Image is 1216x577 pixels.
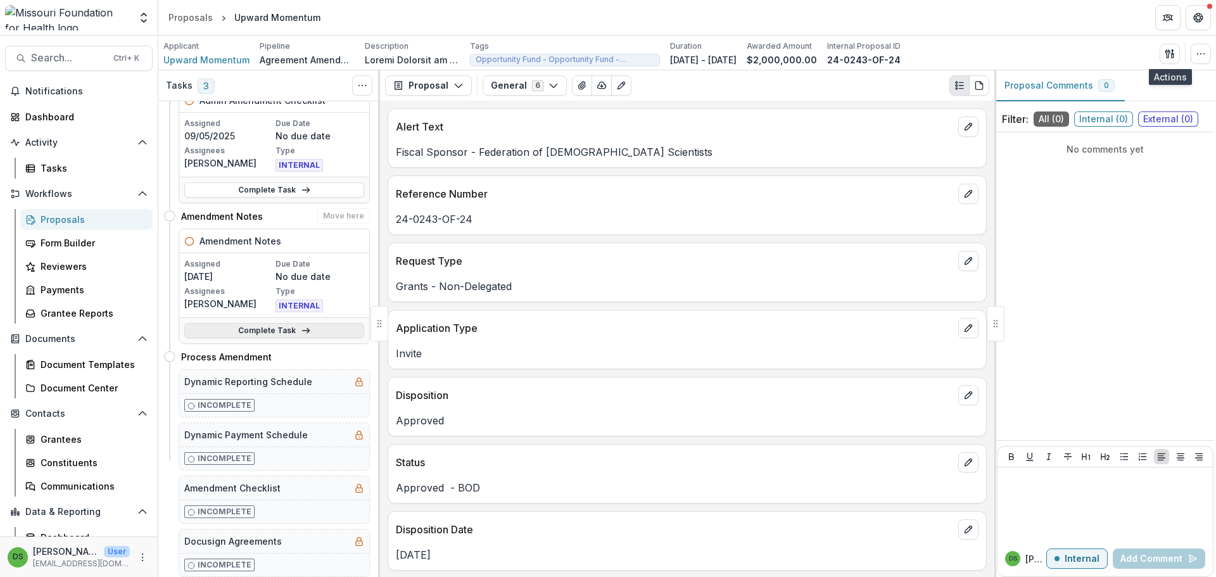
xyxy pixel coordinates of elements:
button: Heading 1 [1079,449,1094,464]
nav: breadcrumb [163,8,326,27]
div: Document Templates [41,358,142,371]
p: Internal [1065,554,1099,564]
span: Documents [25,334,132,345]
button: Open Documents [5,329,153,349]
a: Upward Momentum [163,53,250,67]
div: Grantees [41,433,142,446]
button: Get Help [1186,5,1211,30]
div: Ctrl + K [111,51,142,65]
button: edit [958,117,978,137]
p: Incomplete [198,506,251,517]
button: Proposal [385,75,472,96]
p: 24-0243-OF-24 [396,212,978,227]
button: Plaintext view [949,75,970,96]
h5: Dynamic Payment Schedule [184,428,308,441]
button: Align Center [1173,449,1188,464]
a: Proposals [163,8,218,27]
button: Proposal Comments [994,70,1125,101]
p: Disposition Date [396,522,953,537]
button: Open Workflows [5,184,153,204]
p: Incomplete [198,453,251,464]
button: More [135,550,150,565]
span: Activity [25,137,132,148]
button: Internal [1046,548,1108,569]
p: [DATE] - [DATE] [670,53,737,67]
p: 24-0243-OF-24 [827,53,901,67]
p: Type [275,145,364,156]
button: edit [958,385,978,405]
p: Reference Number [396,186,953,201]
p: Assigned [184,118,273,129]
p: 09/05/2025 [184,129,273,143]
h3: Tasks [166,80,193,91]
p: Grants - Non-Delegated [396,279,978,294]
p: No due date [275,270,364,283]
p: User [104,546,130,557]
button: edit [958,318,978,338]
p: [PERSON_NAME] [184,156,273,170]
button: Italicize [1041,449,1056,464]
h5: Amendment Checklist [184,481,281,495]
h4: Process Amendment [181,350,272,364]
p: Type [275,286,364,297]
a: Form Builder [20,232,153,253]
p: Request Type [396,253,953,269]
span: 0 [1104,81,1109,90]
div: Dashboard [25,110,142,124]
p: Assigned [184,258,273,270]
button: edit [958,519,978,540]
button: PDF view [969,75,989,96]
span: 3 [198,79,215,94]
p: Assignees [184,286,273,297]
a: Document Templates [20,354,153,375]
span: Search... [31,52,106,64]
a: Document Center [20,377,153,398]
div: Deena Lauver Scotti [1009,555,1017,562]
p: Approved - BOD [396,480,978,495]
p: Agreement Amendment [260,53,355,67]
h5: Dynamic Reporting Schedule [184,375,312,388]
p: Invite [396,346,978,361]
div: Form Builder [41,236,142,250]
button: Open Data & Reporting [5,502,153,522]
div: Proposals [41,213,142,226]
p: Description [365,41,408,52]
div: Document Center [41,381,142,395]
p: No comments yet [1002,143,1208,156]
div: Deena Lauver Scotti [13,553,23,561]
p: Assignees [184,145,273,156]
h5: Amendment Notes [199,234,281,248]
p: Due Date [275,258,364,270]
div: Dashboard [41,531,142,544]
div: Payments [41,283,142,296]
p: Application Type [396,320,953,336]
span: INTERNAL [275,300,323,312]
h4: Amendment Notes [181,210,263,223]
button: Underline [1022,449,1037,464]
p: Awarded Amount [747,41,812,52]
p: Disposition [396,388,953,403]
button: Open Activity [5,132,153,153]
p: [PERSON_NAME] [33,545,99,558]
p: [PERSON_NAME] L [1025,552,1046,566]
p: [PERSON_NAME] [184,297,273,310]
h5: Docusign Agreements [184,535,282,548]
a: Communications [20,476,153,497]
button: Align Left [1154,449,1169,464]
button: Open Contacts [5,403,153,424]
p: Alert Text [396,119,953,134]
span: Notifications [25,86,148,97]
span: Data & Reporting [25,507,132,517]
span: Workflows [25,189,132,200]
button: General6 [483,75,567,96]
button: Move here [317,208,370,224]
div: Grantee Reports [41,307,142,320]
p: [DATE] [184,270,273,283]
button: Bold [1004,449,1019,464]
button: Partners [1155,5,1181,30]
div: Proposals [168,11,213,24]
p: Incomplete [198,559,251,571]
button: Strike [1060,449,1075,464]
a: Tasks [20,158,153,179]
